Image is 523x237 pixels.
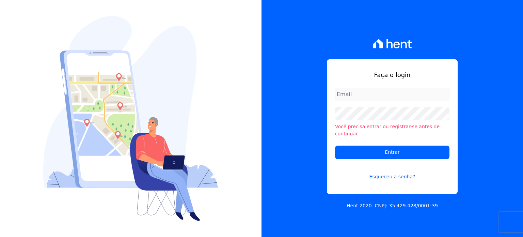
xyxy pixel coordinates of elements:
[335,70,449,79] h1: Faça o login
[335,146,449,159] input: Entrar
[347,202,438,209] p: Hent 2020. CNPJ: 35.429.428/0001-39
[43,16,218,221] img: Login
[335,88,449,101] input: Email
[335,165,449,180] a: Esqueceu a senha?
[335,123,449,137] li: Você precisa entrar ou registrar-se antes de continuar.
